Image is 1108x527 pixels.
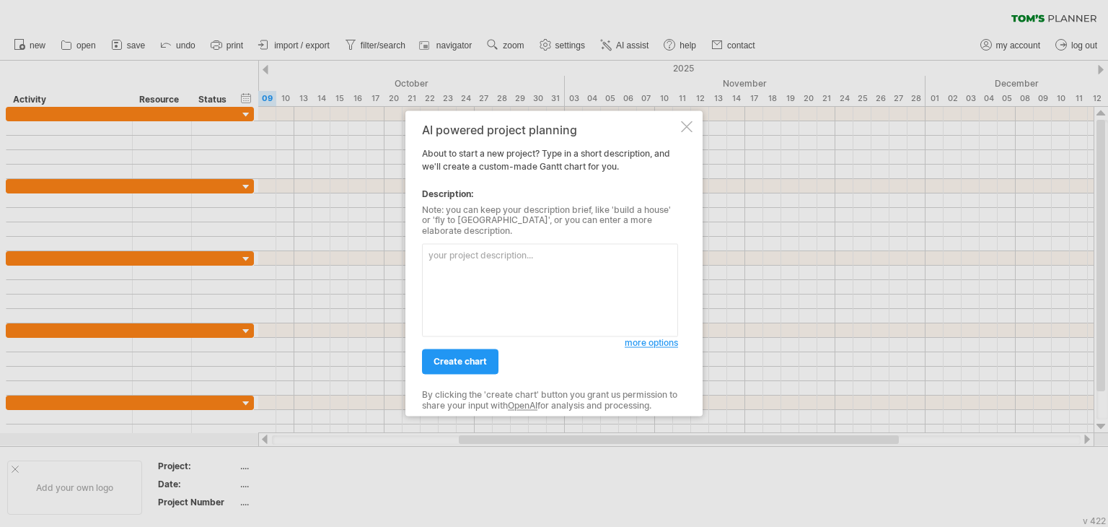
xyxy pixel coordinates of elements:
span: more options [625,338,678,349]
div: By clicking the 'create chart' button you grant us permission to share your input with for analys... [422,391,678,411]
div: Description: [422,188,678,201]
a: more options [625,337,678,350]
span: create chart [434,357,487,367]
div: Note: you can keep your description brief, like 'build a house' or 'fly to [GEOGRAPHIC_DATA]', or... [422,205,678,236]
a: OpenAI [508,400,537,411]
div: AI powered project planning [422,123,678,136]
a: create chart [422,349,498,375]
div: About to start a new project? Type in a short description, and we'll create a custom-made Gantt c... [422,123,678,403]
